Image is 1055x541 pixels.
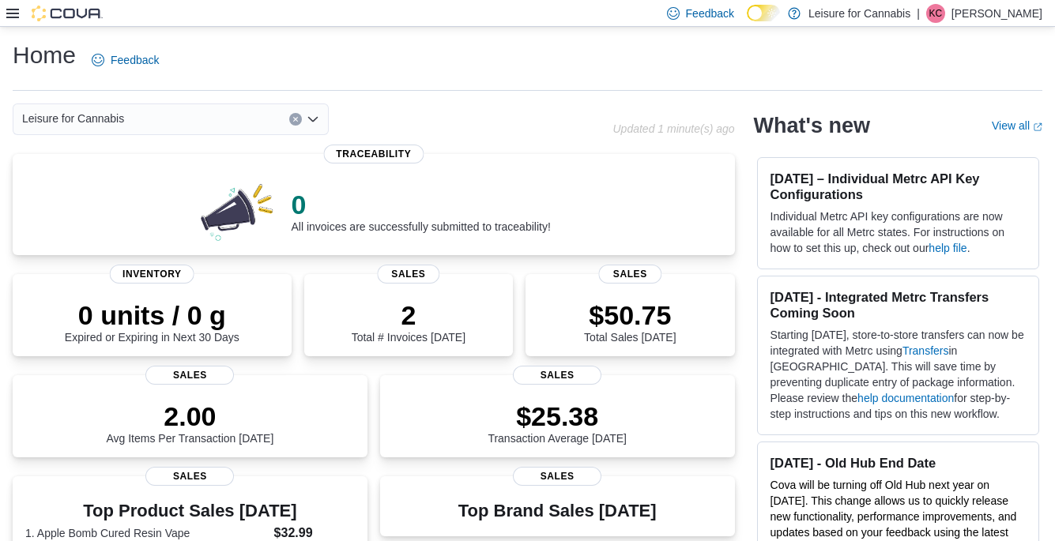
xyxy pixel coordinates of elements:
div: Avg Items Per Transaction [DATE] [106,400,273,445]
p: 0 [291,189,550,220]
button: Open list of options [307,113,319,126]
img: 0 [197,179,279,242]
span: Sales [513,467,601,486]
span: Inventory [110,265,194,284]
svg: External link [1033,122,1042,132]
p: | [917,4,920,23]
p: Leisure for Cannabis [808,4,910,23]
span: Sales [513,366,601,385]
span: Sales [145,366,234,385]
h3: Top Product Sales [DATE] [25,502,355,520]
a: View allExternal link [992,119,1042,132]
div: Transaction Average [DATE] [488,400,627,445]
span: Sales [145,467,234,486]
input: Dark Mode [747,5,780,21]
span: Sales [377,265,439,284]
p: 2.00 [106,400,273,432]
button: Clear input [289,113,302,126]
p: 0 units / 0 g [65,299,239,331]
p: $25.38 [488,400,627,432]
p: [PERSON_NAME] [951,4,1042,23]
h2: What's new [754,113,870,138]
p: 2 [352,299,465,331]
h3: [DATE] - Old Hub End Date [771,455,1026,471]
a: Transfers [902,344,949,357]
p: $50.75 [584,299,676,331]
div: Kyna Crumley [926,4,945,23]
p: Individual Metrc API key configurations are now available for all Metrc states. For instructions ... [771,209,1026,256]
div: Total Sales [DATE] [584,299,676,344]
span: KC [929,4,943,23]
h3: [DATE] – Individual Metrc API Key Configurations [771,171,1026,202]
dt: 1. Apple Bomb Cured Resin Vape [25,525,268,541]
div: All invoices are successfully submitted to traceability! [291,189,550,233]
h3: Top Brand Sales [DATE] [458,502,657,520]
div: Expired or Expiring in Next 30 Days [65,299,239,344]
p: Updated 1 minute(s) ago [612,122,734,135]
a: Feedback [85,44,165,76]
span: Leisure for Cannabis [22,109,124,128]
span: Sales [599,265,661,284]
span: Feedback [111,52,159,68]
span: Traceability [323,145,424,163]
a: help documentation [857,392,954,404]
span: Feedback [686,6,734,21]
div: Total # Invoices [DATE] [352,299,465,344]
h1: Home [13,39,76,71]
img: Cova [32,6,103,21]
p: Starting [DATE], store-to-store transfers can now be integrated with Metrc using in [GEOGRAPHIC_D... [771,327,1026,422]
a: help file [929,242,966,254]
h3: [DATE] - Integrated Metrc Transfers Coming Soon [771,289,1026,321]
